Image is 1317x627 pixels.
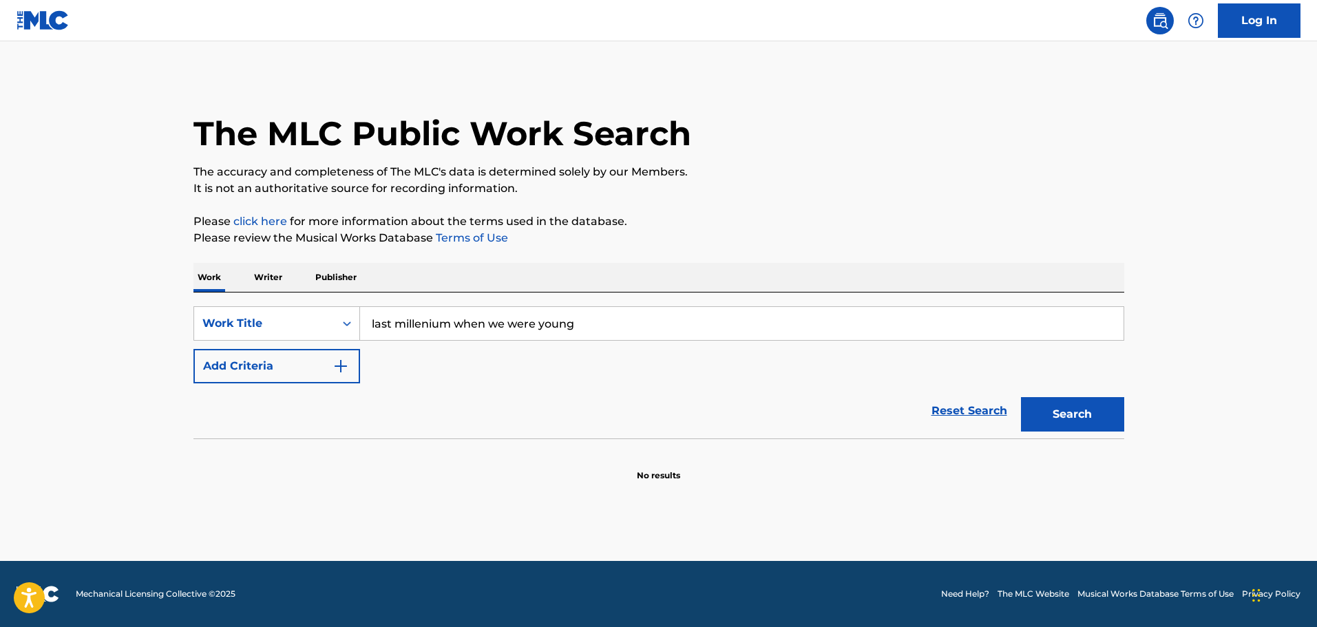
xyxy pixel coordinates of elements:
[1248,561,1317,627] iframe: Chat Widget
[193,230,1124,246] p: Please review the Musical Works Database
[76,588,235,600] span: Mechanical Licensing Collective © 2025
[193,180,1124,197] p: It is not an authoritative source for recording information.
[1252,575,1261,616] div: Drag
[1146,7,1174,34] a: Public Search
[233,215,287,228] a: click here
[17,586,59,602] img: logo
[1077,588,1234,600] a: Musical Works Database Terms of Use
[1152,12,1168,29] img: search
[1188,12,1204,29] img: help
[925,396,1014,426] a: Reset Search
[998,588,1069,600] a: The MLC Website
[637,453,680,482] p: No results
[941,588,989,600] a: Need Help?
[311,263,361,292] p: Publisher
[1218,3,1300,38] a: Log In
[1021,397,1124,432] button: Search
[333,358,349,374] img: 9d2ae6d4665cec9f34b9.svg
[193,349,360,383] button: Add Criteria
[1182,7,1210,34] div: Help
[17,10,70,30] img: MLC Logo
[433,231,508,244] a: Terms of Use
[193,164,1124,180] p: The accuracy and completeness of The MLC's data is determined solely by our Members.
[193,113,691,154] h1: The MLC Public Work Search
[193,306,1124,438] form: Search Form
[193,263,225,292] p: Work
[202,315,326,332] div: Work Title
[193,213,1124,230] p: Please for more information about the terms used in the database.
[1242,588,1300,600] a: Privacy Policy
[250,263,286,292] p: Writer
